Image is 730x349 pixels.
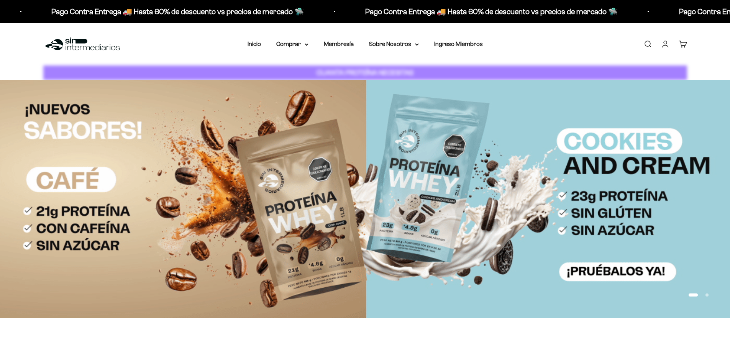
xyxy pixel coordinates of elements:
a: Ingreso Miembros [434,41,483,47]
p: Pago Contra Entrega 🚚 Hasta 60% de descuento vs precios de mercado 🛸 [51,5,304,18]
strong: CUANTA PROTEÍNA NECESITAS [317,69,413,77]
a: Inicio [248,41,261,47]
summary: Comprar [276,39,308,49]
summary: Sobre Nosotros [369,39,419,49]
p: Pago Contra Entrega 🚚 Hasta 60% de descuento vs precios de mercado 🛸 [365,5,618,18]
a: Membresía [324,41,354,47]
